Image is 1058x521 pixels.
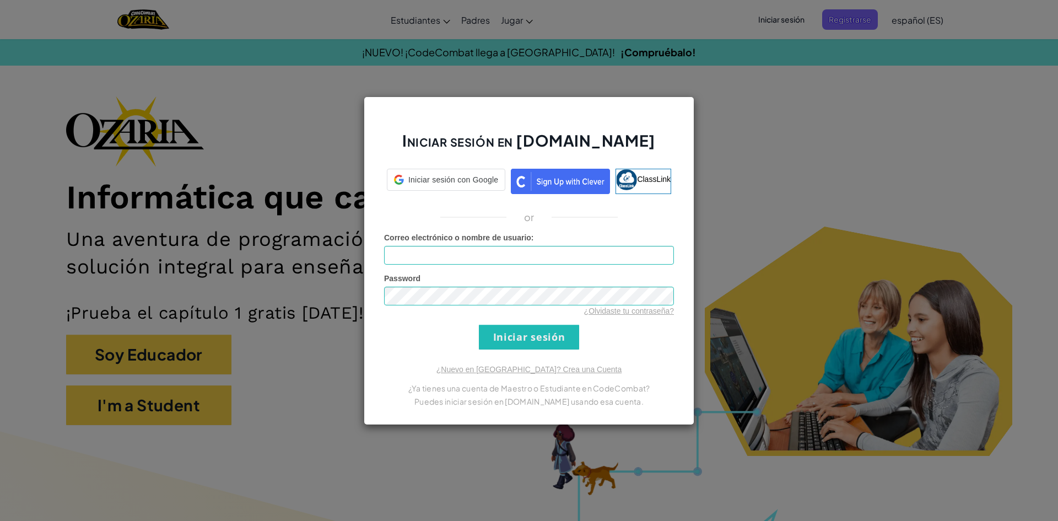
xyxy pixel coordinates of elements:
[524,211,535,224] p: or
[616,169,637,190] img: classlink-logo-small.png
[384,382,674,395] p: ¿Ya tienes una cuenta de Maestro o Estudiante en CodeCombat?
[584,307,674,315] a: ¿Olvidaste tu contraseña?
[387,169,505,191] div: Iniciar sesión con Google
[387,169,505,194] a: Iniciar sesión con Google
[637,174,671,183] span: ClassLink
[436,365,622,374] a: ¿Nuevo en [GEOGRAPHIC_DATA]? Crea una Cuenta
[511,169,610,194] img: clever_sso_button@2x.png
[384,233,531,242] span: Correo electrónico o nombre de usuario
[384,232,534,243] label: :
[479,325,579,350] input: Iniciar sesión
[384,395,674,408] p: Puedes iniciar sesión en [DOMAIN_NAME] usando esa cuenta.
[384,274,420,283] span: Password
[384,130,674,162] h2: Iniciar sesión en [DOMAIN_NAME]
[408,174,498,185] span: Iniciar sesión con Google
